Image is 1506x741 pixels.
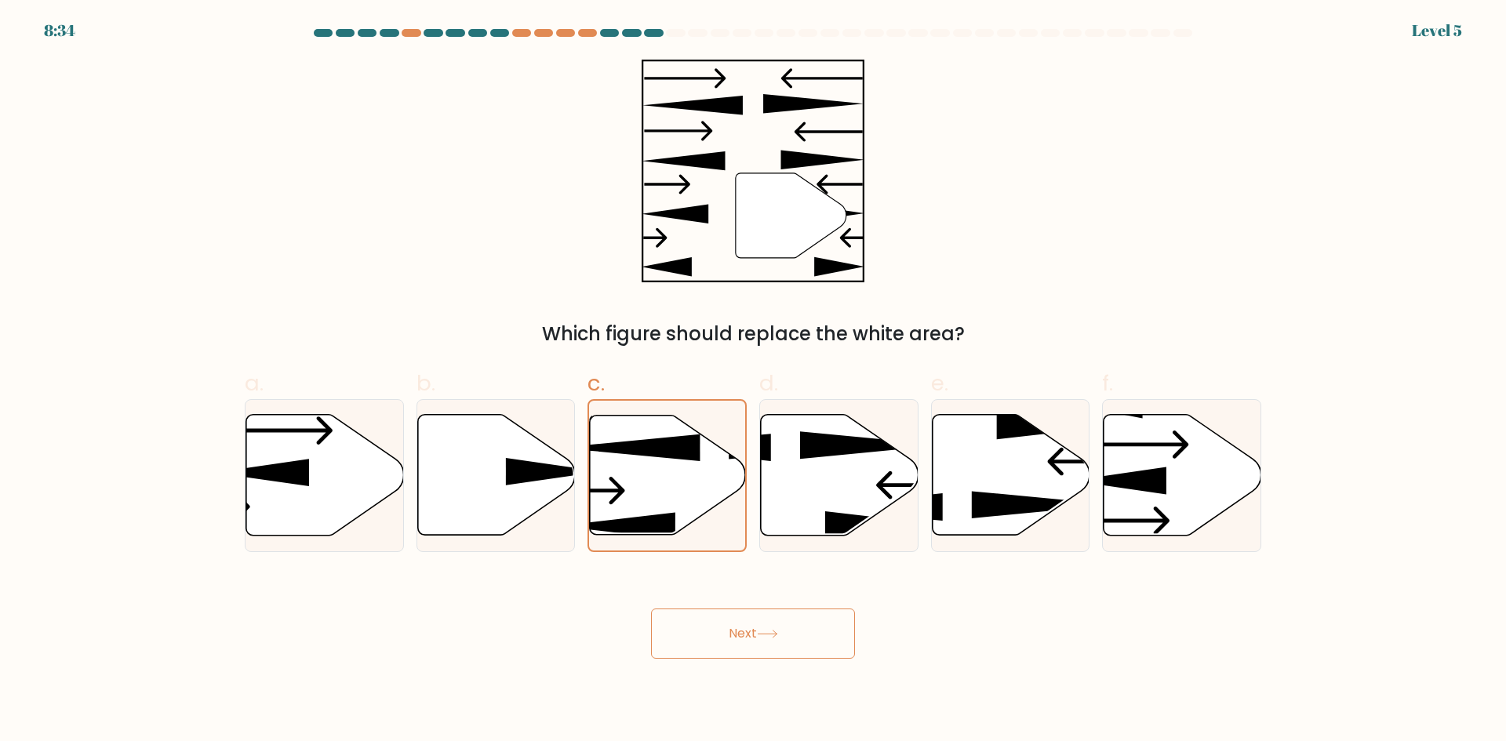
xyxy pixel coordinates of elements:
[587,368,605,398] span: c.
[1102,368,1113,398] span: f.
[759,368,778,398] span: d.
[931,368,948,398] span: e.
[417,368,435,398] span: b.
[1412,19,1462,42] div: Level 5
[44,19,75,42] div: 8:34
[245,368,264,398] span: a.
[651,608,855,659] button: Next
[736,173,846,258] g: "
[254,320,1252,348] div: Which figure should replace the white area?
